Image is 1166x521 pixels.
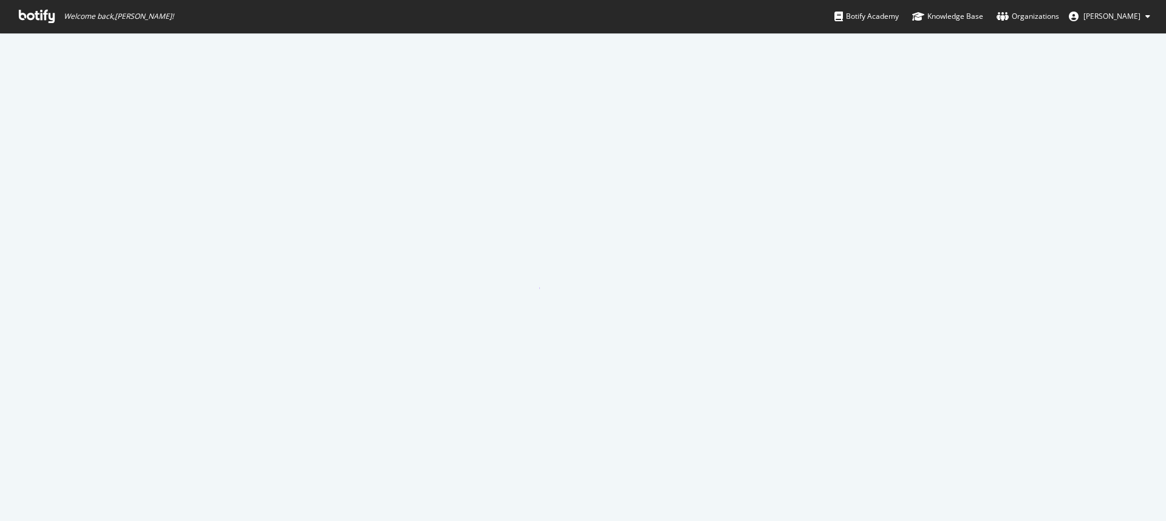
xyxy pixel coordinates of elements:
span: Jennifer Watson [1083,11,1140,21]
span: Welcome back, [PERSON_NAME] ! [64,12,174,21]
div: animation [539,245,627,289]
div: Knowledge Base [912,10,983,22]
div: Organizations [997,10,1059,22]
button: [PERSON_NAME] [1059,7,1160,26]
div: Botify Academy [834,10,899,22]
